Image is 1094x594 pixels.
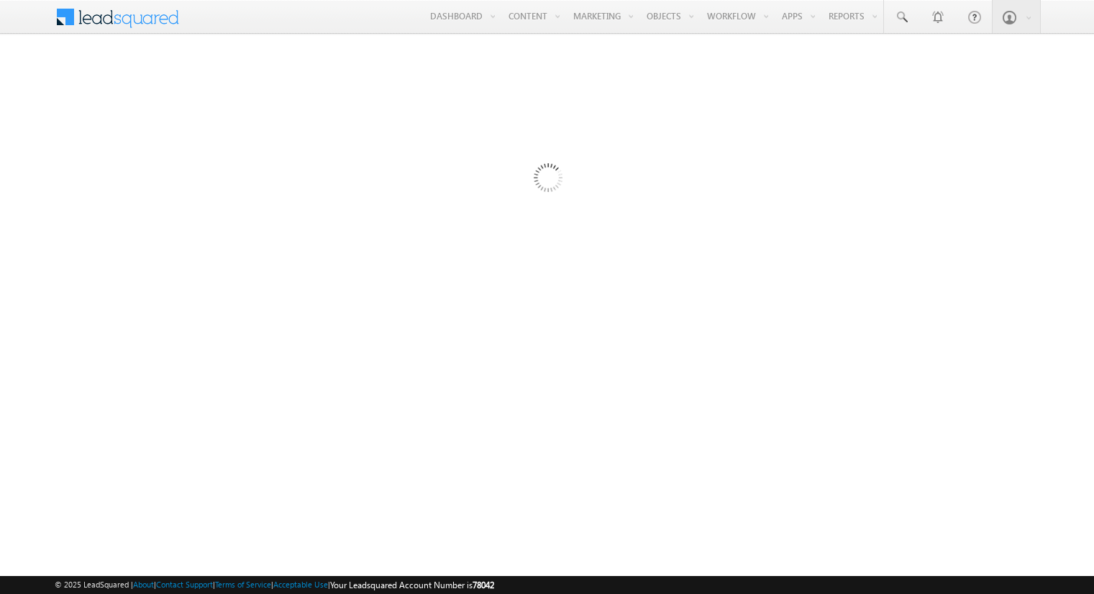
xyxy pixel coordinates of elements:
a: Terms of Service [215,580,271,589]
a: Contact Support [156,580,213,589]
span: 78042 [473,580,494,590]
span: Your Leadsquared Account Number is [330,580,494,590]
a: About [133,580,154,589]
span: © 2025 LeadSquared | | | | | [55,578,494,592]
a: Acceptable Use [273,580,328,589]
img: Loading... [473,106,621,255]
